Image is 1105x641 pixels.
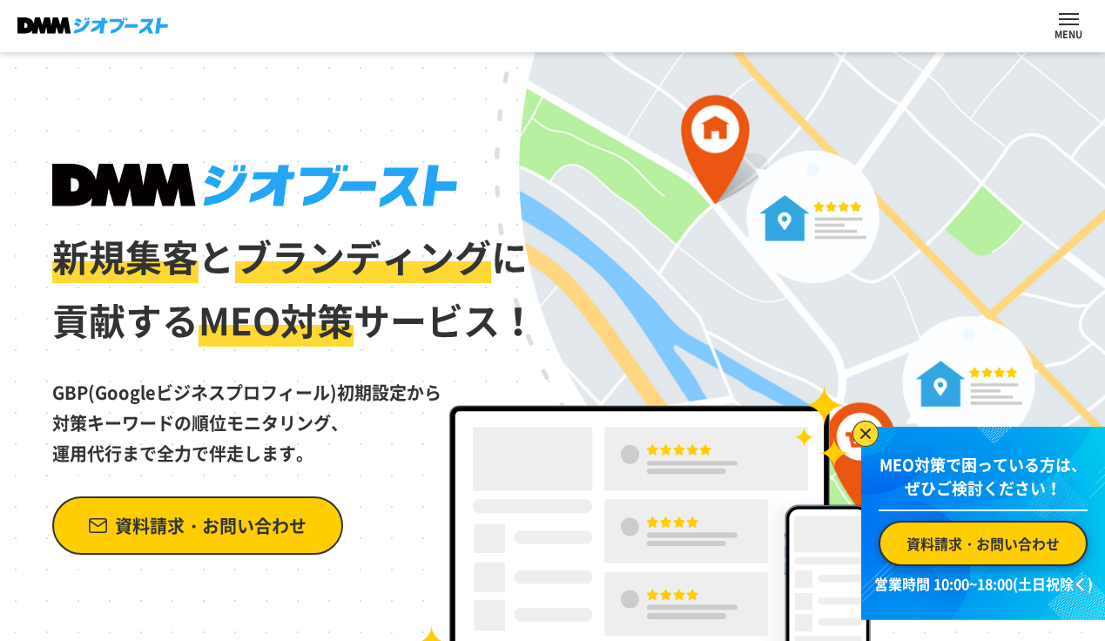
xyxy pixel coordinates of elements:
[52,353,538,469] p: GBP(Googleビジネスプロフィール)初期設定から 対策キーワードの順位モニタリング、 運用代行まで全力で伴走します。
[17,17,168,34] img: DMMジオブースト
[52,229,199,283] span: 新規集客
[879,521,1088,566] a: 資料請求・お問い合わせ
[52,496,343,555] a: 資料請求・お問い合わせ
[52,164,457,207] img: DMMジオブースト
[235,229,491,283] span: ブランディング
[879,453,1088,511] p: MEO対策で困っている方は、 ぜひご検討ください！
[906,533,1060,554] span: 資料請求・お問い合わせ
[115,510,307,541] span: 資料請求・お問い合わせ
[52,164,538,353] h1: と に 貢献する サービス！
[872,573,1095,594] p: 営業時間 10:00~18:00(土日祝除く)
[852,421,879,447] img: バナーを閉じる
[199,293,354,347] span: MEO対策
[1059,13,1079,25] button: ナビを開閉する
